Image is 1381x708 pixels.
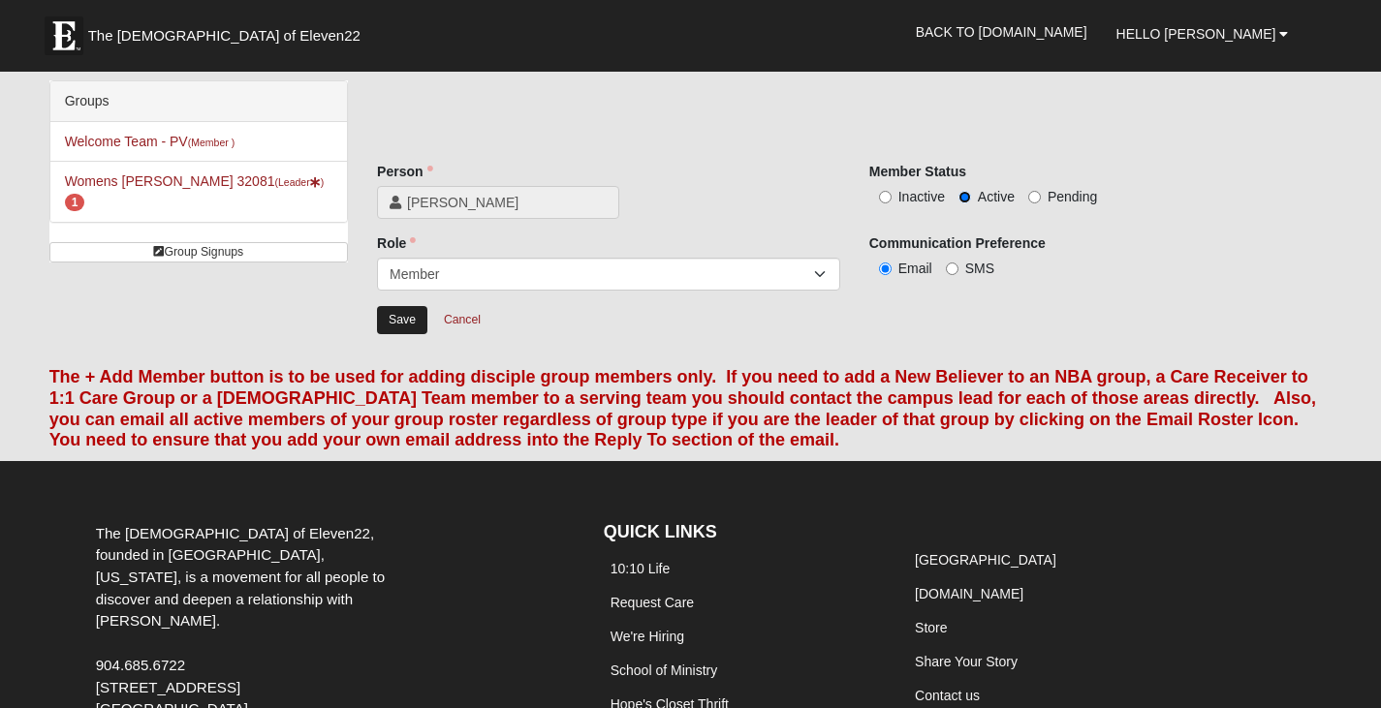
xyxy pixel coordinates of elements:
[611,561,671,576] a: 10:10 Life
[1102,10,1303,58] a: Hello [PERSON_NAME]
[35,7,423,55] a: The [DEMOGRAPHIC_DATA] of Eleven22
[915,654,1018,669] a: Share Your Story
[407,193,607,212] span: [PERSON_NAME]
[901,8,1102,56] a: Back to [DOMAIN_NAME]
[50,81,347,122] div: Groups
[611,595,694,610] a: Request Care
[611,629,684,644] a: We're Hiring
[1028,191,1041,203] input: Pending
[431,305,493,335] a: Cancel
[65,194,85,211] span: number of pending members
[879,191,892,203] input: Inactive
[869,162,966,181] label: Member Status
[49,242,348,262] a: Group Signups
[898,189,945,204] span: Inactive
[869,233,1046,253] label: Communication Preference
[188,137,235,148] small: (Member )
[898,261,932,276] span: Email
[1048,189,1097,204] span: Pending
[1116,26,1276,42] span: Hello [PERSON_NAME]
[915,552,1056,568] a: [GEOGRAPHIC_DATA]
[604,522,879,543] h4: QUICK LINKS
[965,261,994,276] span: SMS
[274,176,324,188] small: (Leader )
[65,173,325,209] a: Womens [PERSON_NAME] 32081(Leader) 1
[377,306,427,334] input: Alt+s
[88,26,361,46] span: The [DEMOGRAPHIC_DATA] of Eleven22
[946,262,958,275] input: SMS
[958,191,971,203] input: Active
[978,189,1015,204] span: Active
[377,162,432,181] label: Person
[65,134,235,149] a: Welcome Team - PV(Member )
[915,620,947,635] a: Store
[377,233,416,253] label: Role
[49,367,1316,449] font: The + Add Member button is to be used for adding disciple group members only. If you need to add ...
[879,262,892,275] input: Email
[915,586,1023,601] a: [DOMAIN_NAME]
[45,16,83,55] img: Eleven22 logo
[611,662,717,678] a: School of Ministry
